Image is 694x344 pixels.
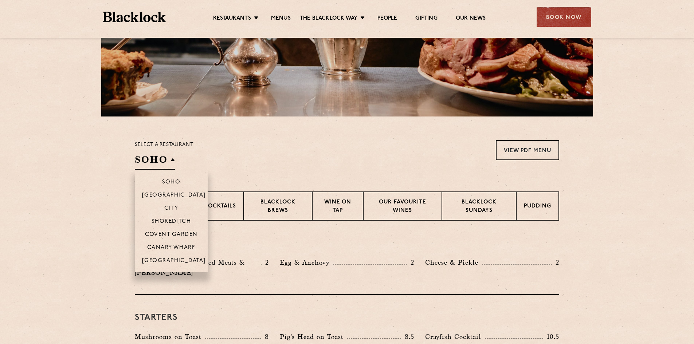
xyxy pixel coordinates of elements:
p: Mushrooms on Toast [135,332,205,342]
p: Blacklock Brews [251,198,305,216]
p: Egg & Anchovy [280,257,333,268]
p: Pig's Head on Toast [280,332,347,342]
p: Cocktails [204,202,236,211]
p: Shoreditch [152,218,191,226]
a: The Blacklock Way [300,15,357,23]
p: Soho [162,179,181,186]
a: Menus [271,15,291,23]
p: [GEOGRAPHIC_DATA] [142,258,206,265]
p: [GEOGRAPHIC_DATA] [142,192,206,199]
p: Wine on Tap [320,198,356,216]
a: View PDF Menu [496,140,559,160]
p: 8.5 [401,332,414,341]
p: Pudding [524,202,551,211]
p: Blacklock Sundays [450,198,509,216]
p: Crayfish Cocktail [425,332,485,342]
p: 2 [262,258,269,267]
p: 10.5 [543,332,559,341]
h3: Pre Chop Bites [135,239,559,248]
img: BL_Textured_Logo-footer-cropped.svg [103,12,166,22]
p: 2 [552,258,559,267]
h2: SOHO [135,153,175,170]
a: Our News [456,15,486,23]
a: Gifting [415,15,437,23]
h3: Starters [135,313,559,323]
p: 2 [407,258,414,267]
p: Select a restaurant [135,140,193,150]
div: Book Now [537,7,591,27]
p: 8 [261,332,269,341]
p: Canary Wharf [147,245,195,252]
a: People [377,15,397,23]
p: Covent Garden [145,232,198,239]
p: Our favourite wines [371,198,434,216]
a: Restaurants [213,15,251,23]
p: Cheese & Pickle [425,257,482,268]
p: City [164,205,179,213]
